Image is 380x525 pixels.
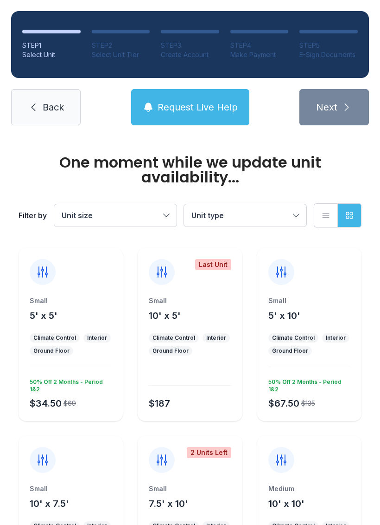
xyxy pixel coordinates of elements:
button: Unit size [54,204,177,227]
div: Ground Floor [33,347,70,355]
div: Select Unit [22,50,81,59]
div: Make Payment [230,50,289,59]
div: $67.50 [268,397,299,410]
div: $69 [63,399,76,408]
span: 5' x 5' [30,310,57,321]
div: Interior [87,334,107,342]
div: Small [268,296,350,305]
span: Next [316,101,337,114]
span: 10' x 5' [149,310,181,321]
div: Ground Floor [152,347,189,355]
div: $34.50 [30,397,62,410]
button: 7.5' x 10' [149,497,188,510]
div: STEP 1 [22,41,81,50]
span: Unit type [191,211,224,220]
div: STEP 5 [299,41,358,50]
span: Request Live Help [158,101,238,114]
span: 10' x 7.5' [30,498,69,509]
button: 5' x 5' [30,309,57,322]
div: E-Sign Documents [299,50,358,59]
div: Small [149,296,231,305]
div: Small [149,484,231,493]
div: Interior [206,334,226,342]
span: Back [43,101,64,114]
span: 7.5' x 10' [149,498,188,509]
span: Unit size [62,211,93,220]
div: STEP 2 [92,41,150,50]
div: One moment while we update unit availability... [19,155,361,185]
div: $187 [149,397,170,410]
div: $135 [301,399,315,408]
div: Small [30,484,112,493]
div: Last Unit [195,259,231,270]
div: Ground Floor [272,347,308,355]
div: Select Unit Tier [92,50,150,59]
span: 10' x 10' [268,498,304,509]
div: STEP 3 [161,41,219,50]
div: Interior [326,334,346,342]
div: Create Account [161,50,219,59]
div: STEP 4 [230,41,289,50]
div: 50% Off 2 Months - Period 1&2 [26,375,112,393]
button: Unit type [184,204,306,227]
span: 5' x 10' [268,310,300,321]
div: 2 Units Left [187,447,231,458]
div: Medium [268,484,350,493]
button: 10' x 7.5' [30,497,69,510]
div: Climate Control [152,334,195,342]
div: Filter by [19,210,47,221]
div: Climate Control [272,334,315,342]
button: 10' x 5' [149,309,181,322]
div: Small [30,296,112,305]
button: 10' x 10' [268,497,304,510]
div: Climate Control [33,334,76,342]
button: 5' x 10' [268,309,300,322]
div: 50% Off 2 Months - Period 1&2 [265,375,350,393]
